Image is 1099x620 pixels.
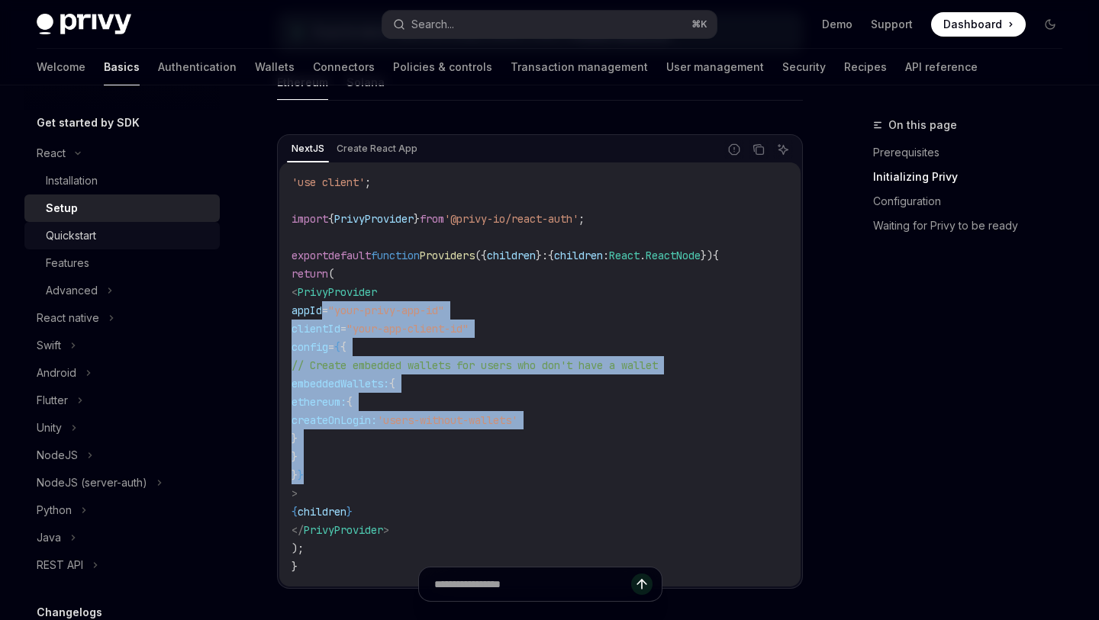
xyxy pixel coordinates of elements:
h5: Get started by SDK [37,114,140,132]
span: > [383,523,389,537]
span: children [554,249,603,262]
a: Dashboard [931,12,1026,37]
div: Search... [411,15,454,34]
button: Send message [631,573,653,595]
a: Initializing Privy [873,165,1075,189]
span: "your-app-client-id" [346,322,469,336]
div: NodeJS (server-auth) [37,474,147,492]
div: Java [37,528,61,547]
span: { [334,340,340,354]
span: ); [292,541,304,555]
div: Swift [37,336,61,355]
span: ({ [475,249,487,262]
span: from [420,212,444,226]
a: Authentication [158,49,237,85]
button: Report incorrect code [724,140,744,159]
span: </ [292,523,304,537]
span: return [292,267,328,281]
span: default [328,249,371,262]
span: createOnLogin: [292,413,377,427]
div: NextJS [287,140,329,158]
span: PrivyProvider [298,285,377,299]
button: Search...⌘K [382,11,716,38]
span: PrivyProvider [334,212,414,226]
a: Setup [24,194,220,222]
span: '@privy-io/react-auth' [444,212,579,226]
div: Python [37,501,72,519]
div: Create React App [332,140,422,158]
a: Wallets [255,49,295,85]
span: function [371,249,420,262]
a: Policies & controls [393,49,492,85]
div: Flutter [37,391,68,410]
a: Installation [24,167,220,194]
span: config [292,340,328,354]
span: 'use client' [292,175,365,189]
span: ⌘ K [691,18,707,31]
span: }) [701,249,713,262]
img: dark logo [37,14,131,35]
span: } [292,468,298,482]
span: Dashboard [943,17,1002,32]
span: } [414,212,420,226]
button: Ask AI [773,140,793,159]
div: Features [46,254,89,272]
a: Prerequisites [873,140,1075,165]
a: Waiting for Privy to be ready [873,214,1075,238]
span: PrivyProvider [304,523,383,537]
span: 'users-without-wallets' [377,413,517,427]
a: Configuration [873,189,1075,214]
span: } [292,560,298,573]
div: NodeJS [37,446,78,464]
span: embeddedWallets: [292,377,389,390]
span: React [609,249,640,262]
span: } [292,432,298,445]
span: ; [579,212,585,226]
a: API reference [905,49,978,85]
button: Copy the contents from the code block [749,140,769,159]
div: Android [37,364,76,382]
a: Transaction management [511,49,648,85]
a: Quickstart [24,222,220,249]
button: Toggle dark mode [1038,12,1062,37]
span: { [328,212,334,226]
span: } [298,468,304,482]
span: ( [328,267,334,281]
a: Demo [822,17,852,32]
span: < [292,285,298,299]
div: Quickstart [46,226,96,245]
a: Security [782,49,826,85]
div: Advanced [46,281,98,300]
span: } [292,450,298,464]
span: : [542,249,548,262]
a: Features [24,249,220,277]
span: On this page [888,116,957,134]
div: Installation [46,172,98,190]
span: ReactNode [646,249,701,262]
div: React native [37,309,99,327]
span: // Create embedded wallets for users who don't have a wallet [292,358,658,372]
div: React [37,144,66,162]
span: } [346,505,353,519]
a: Welcome [37,49,85,85]
a: Connectors [313,49,375,85]
span: > [292,487,298,500]
span: { [713,249,719,262]
div: REST API [37,556,83,574]
span: ethereum: [292,395,346,409]
span: : [603,249,609,262]
a: Support [871,17,913,32]
a: Basics [104,49,140,85]
span: appId [292,304,322,317]
span: { [292,505,298,519]
span: } [536,249,542,262]
span: = [340,322,346,336]
span: . [640,249,646,262]
span: = [322,304,328,317]
span: = [328,340,334,354]
span: { [548,249,554,262]
span: children [298,505,346,519]
div: Unity [37,419,62,437]
span: "your-privy-app-id" [328,304,444,317]
span: { [346,395,353,409]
